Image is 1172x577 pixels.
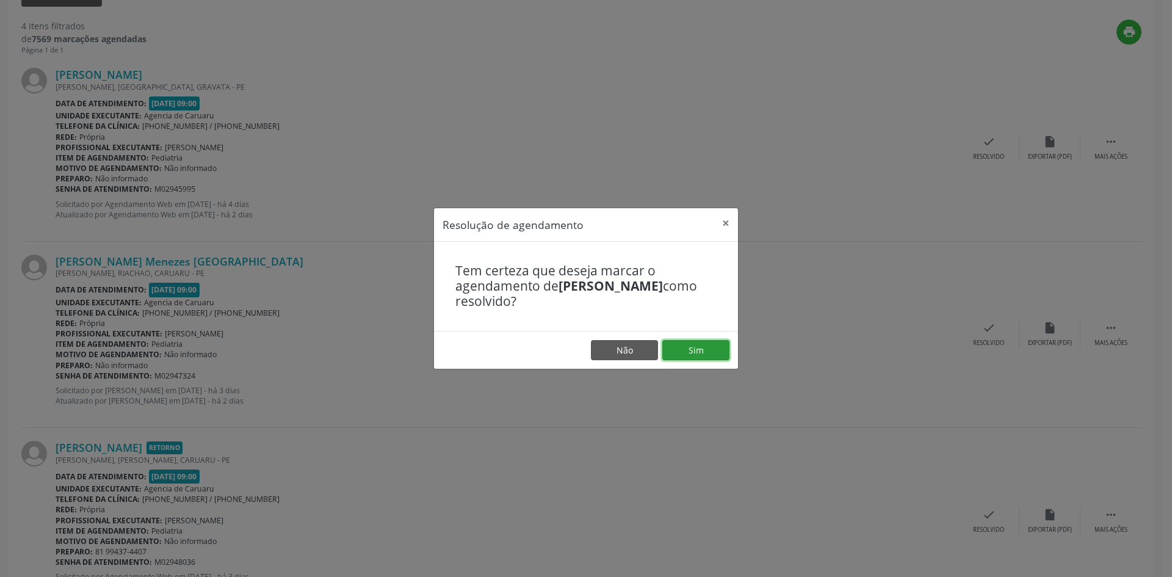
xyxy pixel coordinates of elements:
[455,263,717,310] h4: Tem certeza que deseja marcar o agendamento de como resolvido?
[443,217,584,233] h5: Resolução de agendamento
[591,340,658,361] button: Não
[662,340,729,361] button: Sim
[714,208,738,238] button: Close
[559,277,663,294] b: [PERSON_NAME]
